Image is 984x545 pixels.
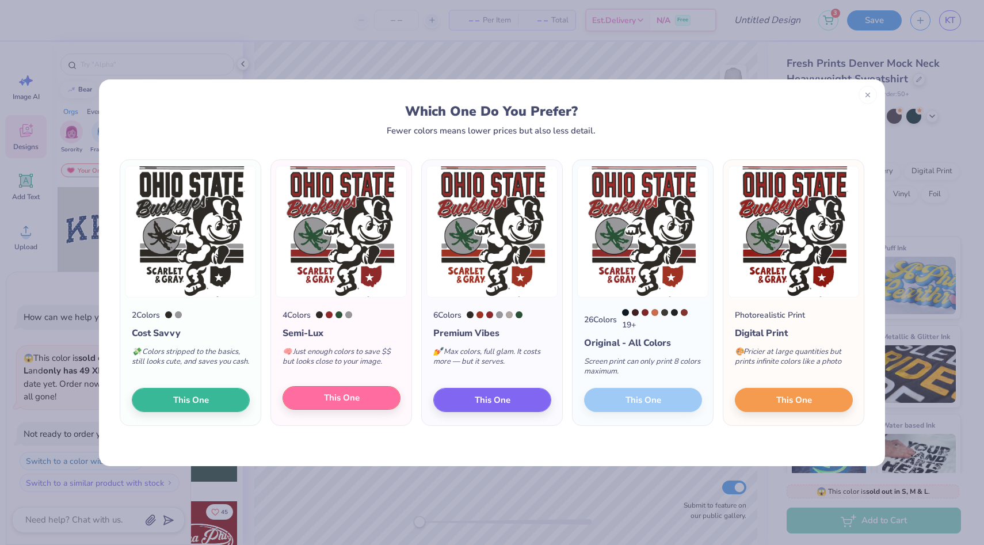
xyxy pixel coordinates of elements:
[132,326,250,340] div: Cost Savvy
[516,311,522,318] div: 350 C
[125,166,256,298] img: 2 color option
[433,326,551,340] div: Premium Vibes
[316,311,323,318] div: Black C
[283,340,401,378] div: Just enough colors to save $$ but looks close to your image.
[475,393,510,406] span: This One
[283,386,401,410] button: This One
[276,166,407,298] img: 4 color option
[735,340,853,378] div: Pricier at large quantities but prints infinite colors like a photo
[622,309,702,331] div: 19 +
[735,326,853,340] div: Digital Print
[283,309,311,321] div: 4 Colors
[632,309,639,316] div: 4975 C
[735,346,744,357] span: 🎨
[577,166,708,298] img: 26 color option
[165,311,172,318] div: Black C
[173,393,209,406] span: This One
[326,311,333,318] div: 7623 C
[433,388,551,412] button: This One
[642,309,649,316] div: 1815 C
[651,309,658,316] div: 7618 C
[486,311,493,318] div: 7623 C
[131,104,853,119] div: Which One Do You Prefer?
[132,340,250,378] div: Colors stripped to the basics, still looks cute, and saves you cash.
[175,311,182,318] div: Cool Gray 7 C
[728,166,859,298] img: Photorealistic preview
[324,391,360,405] span: This One
[735,309,805,321] div: Photorealistic Print
[496,311,503,318] div: Cool Gray 7 C
[671,309,678,316] div: Neutral Black C
[584,314,617,326] div: 26 Colors
[433,346,443,357] span: 💅
[467,311,474,318] div: Black C
[283,326,401,340] div: Semi-Lux
[426,166,558,298] img: 6 color option
[622,309,629,316] div: Black 6 C
[345,311,352,318] div: Cool Gray 7 C
[735,388,853,412] button: This One
[132,346,141,357] span: 💸
[661,309,668,316] div: Black 7 C
[584,336,702,350] div: Original - All Colors
[433,340,551,378] div: Max colors, full glam. It costs more — but it serves.
[476,311,483,318] div: 484 C
[776,393,812,406] span: This One
[132,309,160,321] div: 2 Colors
[584,350,702,388] div: Screen print can only print 8 colors maximum.
[335,311,342,318] div: 350 C
[283,346,292,357] span: 🧠
[433,309,462,321] div: 6 Colors
[681,309,688,316] div: 181 C
[387,126,596,135] div: Fewer colors means lower prices but also less detail.
[506,311,513,318] div: 407 C
[132,388,250,412] button: This One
